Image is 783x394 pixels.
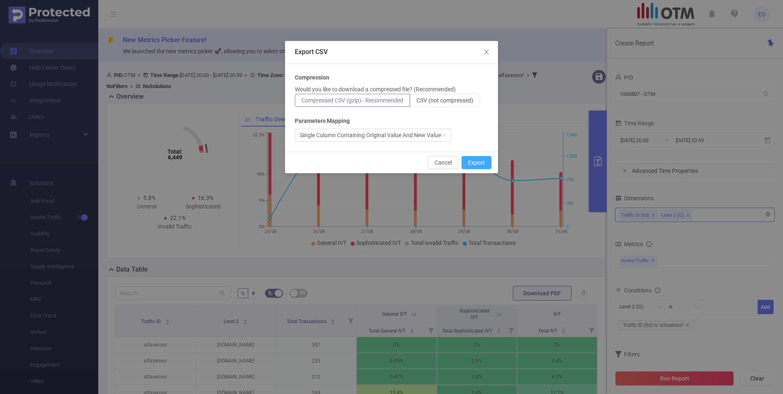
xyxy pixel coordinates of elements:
div: Single Column Containing Original Value And New Value [300,129,441,141]
p: Would you like to download a compressed file? (Recommended) [295,85,456,94]
button: Close [475,41,498,64]
button: Cancel [428,156,458,169]
b: Parameters Mapping [295,117,350,125]
span: Compressed CSV (gzip) - Recommended [301,97,403,104]
span: CSV (not compressed) [416,97,473,104]
b: Compression [295,73,329,82]
button: Export [462,156,491,169]
i: icon: close [483,49,490,55]
i: icon: down [441,133,446,138]
div: Export CSV [295,48,488,57]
